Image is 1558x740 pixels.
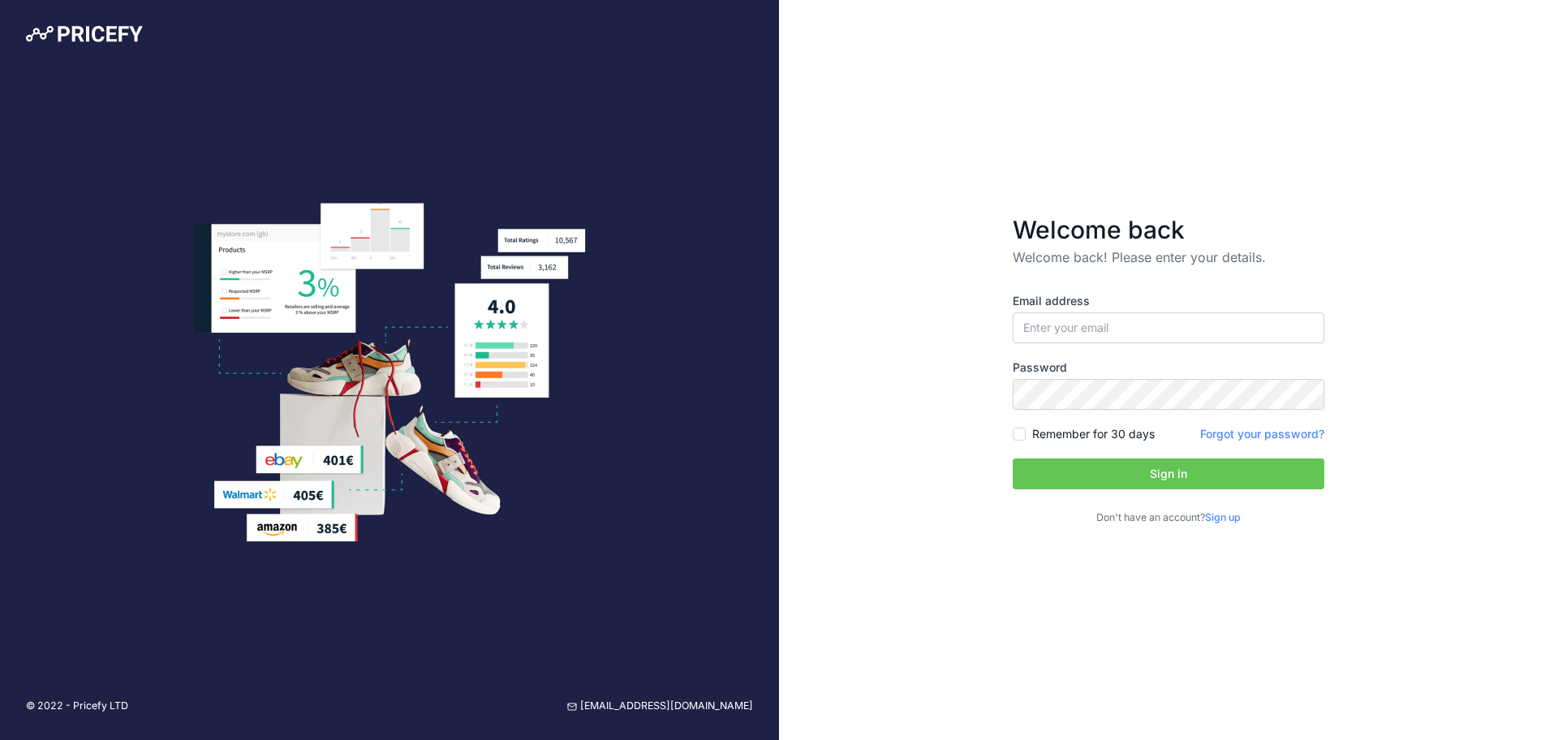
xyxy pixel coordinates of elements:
p: © 2022 - Pricefy LTD [26,699,128,714]
label: Password [1013,359,1324,376]
label: Remember for 30 days [1032,426,1155,442]
img: Pricefy [26,26,143,42]
button: Sign in [1013,458,1324,489]
a: Sign up [1205,511,1241,523]
h3: Welcome back [1013,215,1324,244]
p: Welcome back! Please enter your details. [1013,247,1324,267]
label: Email address [1013,293,1324,309]
a: Forgot your password? [1200,427,1324,441]
p: Don't have an account? [1013,510,1324,526]
input: Enter your email [1013,312,1324,343]
a: [EMAIL_ADDRESS][DOMAIN_NAME] [567,699,753,714]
